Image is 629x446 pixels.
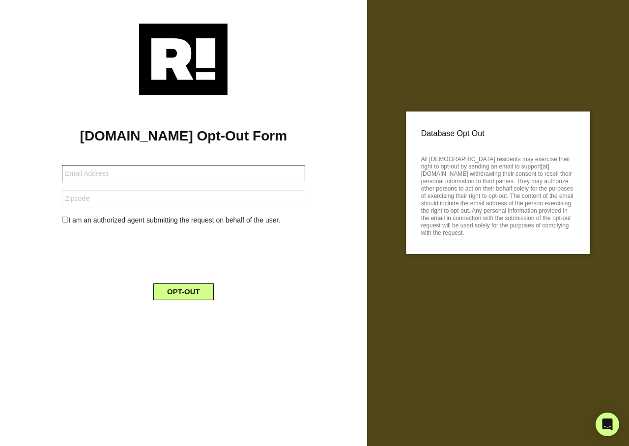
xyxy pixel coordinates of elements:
button: OPT-OUT [153,283,214,300]
p: All [DEMOGRAPHIC_DATA] residents may exercise their right to opt-out by sending an email to suppo... [421,153,575,237]
input: Email Address [62,165,305,182]
div: Open Intercom Messenger [596,413,619,436]
input: Zipcode [62,190,305,207]
iframe: reCAPTCHA [109,233,258,272]
img: Retention.com [139,24,228,95]
h1: [DOMAIN_NAME] Opt-Out Form [15,128,352,144]
p: Database Opt Out [421,126,575,141]
div: I am an authorized agent submitting the request on behalf of the user. [55,215,312,225]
